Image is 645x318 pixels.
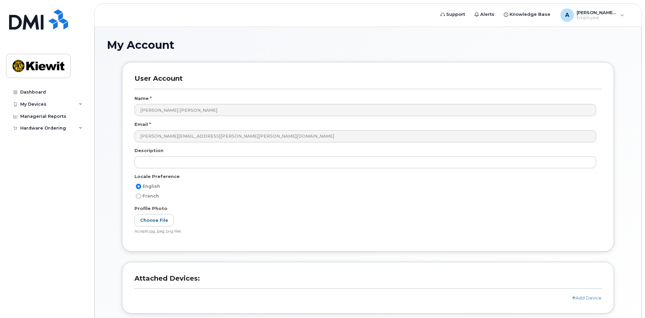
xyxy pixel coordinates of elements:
[136,193,141,199] input: French
[136,184,141,189] input: English
[572,295,602,301] a: Add Device
[134,121,151,128] label: Email *
[134,205,167,212] label: Profile Photo
[134,274,602,289] h3: Attached Devices:
[143,193,159,199] span: French
[134,214,174,226] label: Choose File
[134,173,180,180] label: Locale Preference
[107,39,629,51] h1: My Account
[134,229,596,234] div: Accepts jpg, jpeg, png files
[143,184,160,189] span: English
[134,74,602,89] h3: User Account
[134,95,152,102] label: Name *
[134,147,163,154] label: Description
